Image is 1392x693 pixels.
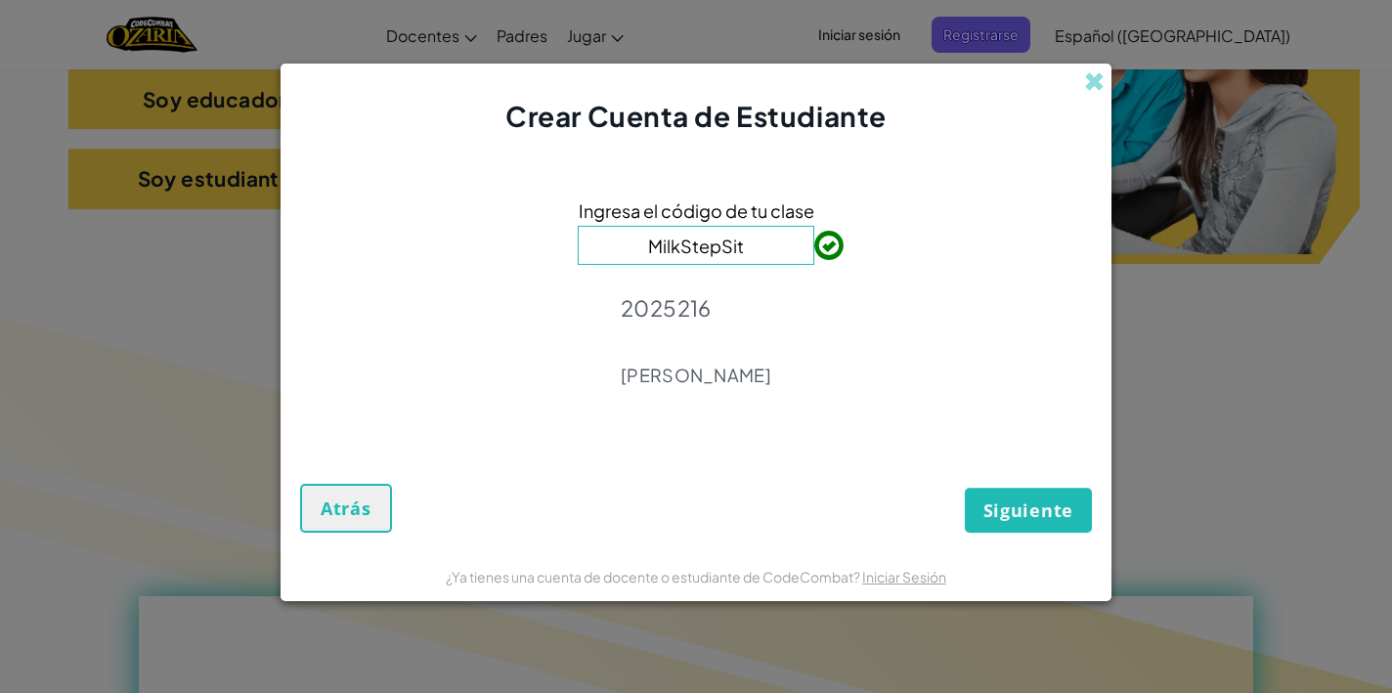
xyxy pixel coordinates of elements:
span: ¿Ya tienes una cuenta de docente o estudiante de CodeCombat? [446,568,862,585]
button: Atrás [300,484,392,533]
p: 2025216 [621,294,771,322]
button: Siguiente [965,488,1092,533]
span: Atrás [321,497,371,520]
span: Siguiente [983,498,1073,522]
p: [PERSON_NAME] [621,364,771,387]
span: Crear Cuenta de Estudiante [505,99,887,133]
a: Iniciar Sesión [862,568,946,585]
span: Ingresa el código de tu clase [579,196,814,225]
